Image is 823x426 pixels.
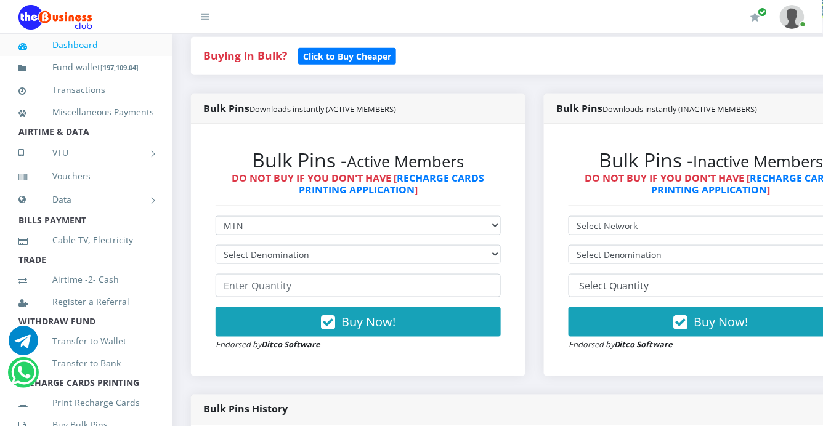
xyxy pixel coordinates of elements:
[299,171,485,196] a: RECHARGE CARDS PRINTING APPLICATION
[18,327,154,355] a: Transfer to Wallet
[203,48,287,63] strong: Buying in Bulk?
[18,349,154,377] a: Transfer to Bank
[569,339,673,350] small: Endorsed by
[602,103,758,115] small: Downloads instantly (INACTIVE MEMBERS)
[232,171,485,196] strong: DO NOT BUY IF YOU DON'T HAVE [ ]
[18,53,154,82] a: Fund wallet[197,109.04]
[341,313,395,330] span: Buy Now!
[216,148,501,172] h2: Bulk Pins -
[18,162,154,190] a: Vouchers
[303,50,391,62] b: Click to Buy Cheaper
[18,31,154,59] a: Dashboard
[100,63,139,72] small: [ ]
[18,137,154,168] a: VTU
[18,287,154,316] a: Register a Referral
[18,388,154,417] a: Print Recharge Cards
[18,184,154,215] a: Data
[216,307,501,337] button: Buy Now!
[249,103,396,115] small: Downloads instantly (ACTIVE MEMBERS)
[261,339,320,350] strong: Ditco Software
[614,339,673,350] strong: Ditco Software
[11,367,36,387] a: Chat for support
[216,274,501,297] input: Enter Quantity
[18,265,154,294] a: Airtime -2- Cash
[347,151,464,172] small: Active Members
[758,7,768,17] span: Renew/Upgrade Subscription
[18,98,154,126] a: Miscellaneous Payments
[216,339,320,350] small: Endorsed by
[780,5,805,29] img: User
[694,313,748,330] span: Buy Now!
[203,102,396,115] strong: Bulk Pins
[103,63,136,72] b: 197,109.04
[751,12,760,22] i: Renew/Upgrade Subscription
[18,226,154,254] a: Cable TV, Electricity
[18,5,92,30] img: Logo
[203,403,288,416] strong: Bulk Pins History
[9,335,38,355] a: Chat for support
[298,48,396,63] a: Click to Buy Cheaper
[556,102,758,115] strong: Bulk Pins
[18,76,154,104] a: Transactions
